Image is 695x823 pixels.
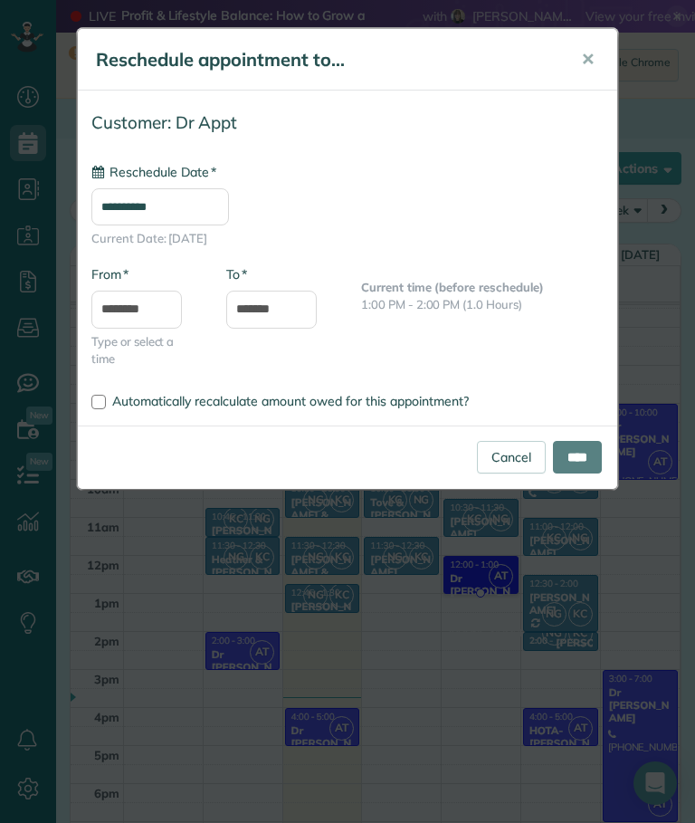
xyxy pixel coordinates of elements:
[91,113,604,132] h4: Customer: Dr Appt
[477,441,546,474] a: Cancel
[91,265,129,283] label: From
[581,49,595,70] span: ✕
[361,296,604,313] p: 1:00 PM - 2:00 PM (1.0 Hours)
[91,230,604,247] span: Current Date: [DATE]
[91,333,199,368] span: Type or select a time
[96,47,556,72] h5: Reschedule appointment to...
[112,393,469,409] span: Automatically recalculate amount owed for this appointment?
[91,163,216,181] label: Reschedule Date
[361,280,544,294] b: Current time (before reschedule)
[226,265,247,283] label: To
